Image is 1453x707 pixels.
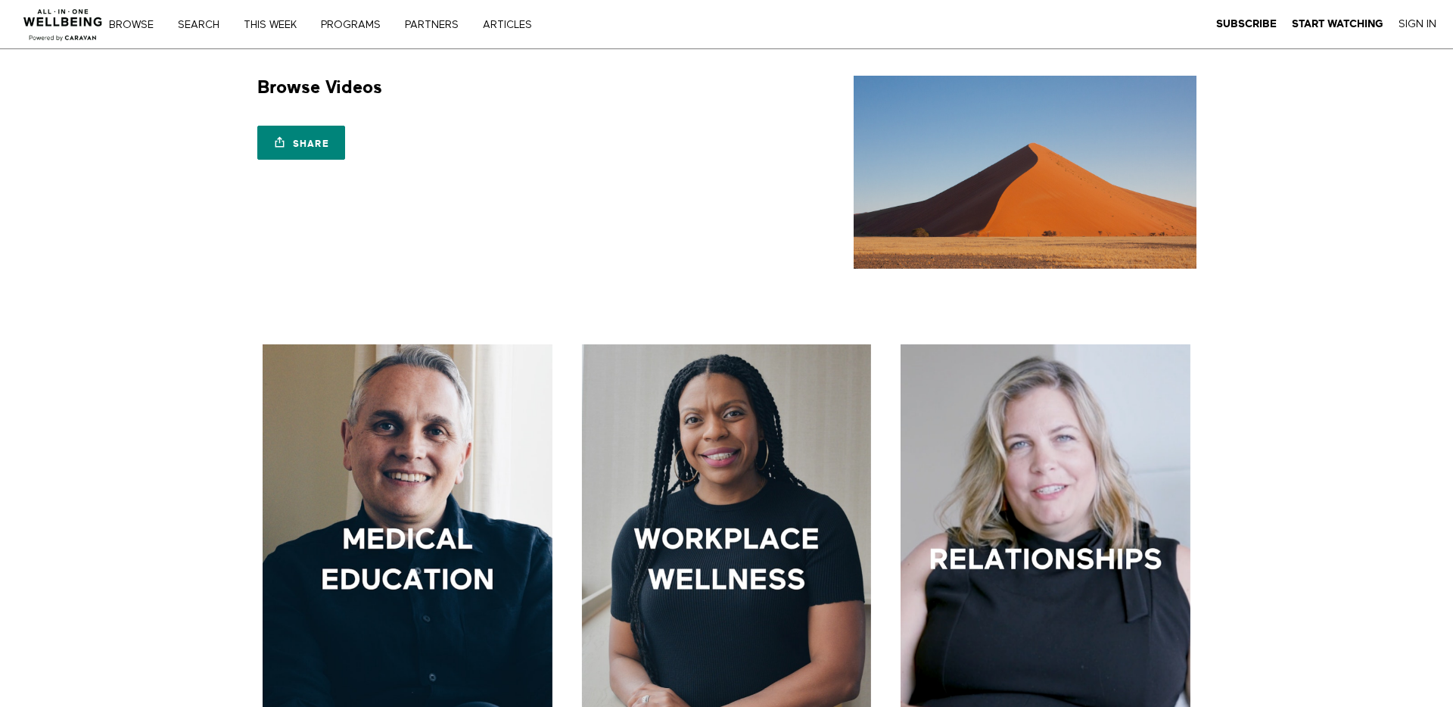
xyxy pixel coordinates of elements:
[478,20,548,30] a: ARTICLES
[316,20,397,30] a: PROGRAMS
[1216,17,1277,31] a: Subscribe
[257,126,345,160] a: Share
[1292,18,1383,30] strong: Start Watching
[104,20,170,30] a: Browse
[257,76,382,99] h1: Browse Videos
[1292,17,1383,31] a: Start Watching
[238,20,313,30] a: THIS WEEK
[400,20,474,30] a: PARTNERS
[120,17,563,32] nav: Primary
[1399,17,1436,31] a: Sign In
[173,20,235,30] a: Search
[1216,18,1277,30] strong: Subscribe
[854,76,1196,269] img: Browse Videos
